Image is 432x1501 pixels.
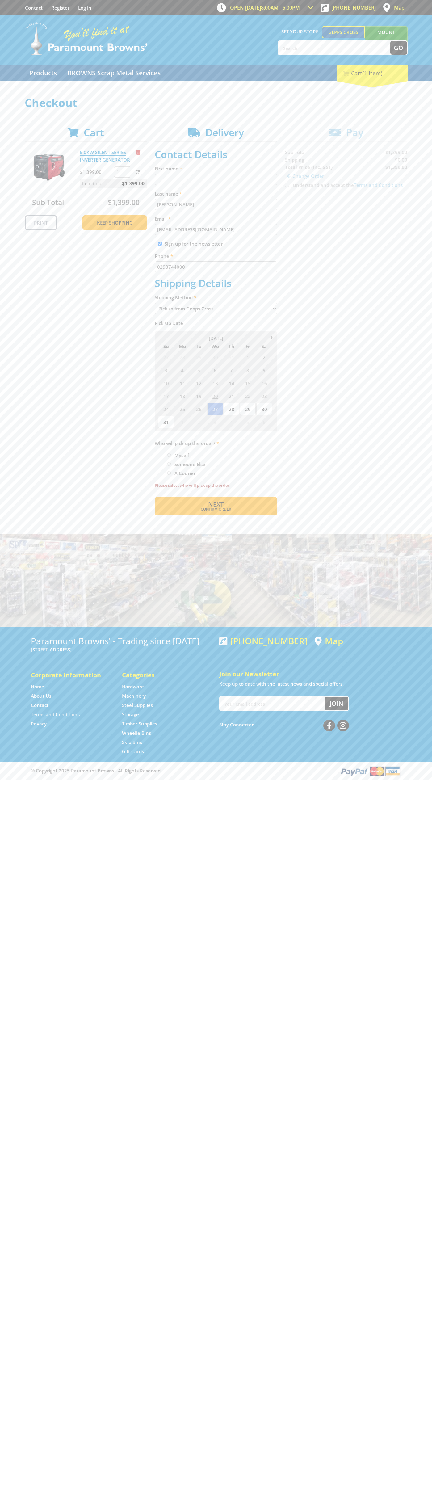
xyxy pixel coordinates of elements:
button: Next Confirm order [155,497,277,515]
a: Remove from cart [136,149,140,155]
span: 20 [207,390,223,402]
input: Search [279,41,390,55]
span: Sa [256,342,272,350]
span: 6 [256,416,272,428]
span: [DATE] [209,335,223,341]
span: Delivery [205,126,244,139]
span: 29 [191,351,207,363]
label: A Courier [172,468,198,478]
a: Go to the registration page [51,5,69,11]
input: Please select who will pick up the order. [167,462,171,466]
a: Go to the Skip Bins page [122,739,142,746]
span: We [207,342,223,350]
span: 12 [191,377,207,389]
span: 4 [224,416,239,428]
label: Who will pick up the order? [155,439,277,447]
span: 1 [174,416,190,428]
input: Please enter your last name. [155,199,277,210]
a: Gepps Cross [322,26,365,38]
span: 7 [224,364,239,376]
a: Mount [PERSON_NAME] [365,26,408,49]
a: Go to the Gift Cards page [122,748,144,755]
label: Last name [155,190,277,197]
a: Go to the About Us page [31,693,51,699]
span: 11 [174,377,190,389]
span: 16 [256,377,272,389]
span: 1 [240,351,256,363]
h5: Corporate Information [31,671,110,679]
span: 26 [191,403,207,415]
a: Go to the Machinery page [122,693,146,699]
span: Su [158,342,174,350]
p: Keep up to date with the latest news and special offers. [219,680,401,687]
h5: Categories [122,671,201,679]
label: Email [155,215,277,222]
select: Please select a shipping method. [155,303,277,314]
span: 9 [256,364,272,376]
span: 5 [191,364,207,376]
span: 3 [158,364,174,376]
span: Cart [84,126,104,139]
input: Please enter your email address. [155,224,277,235]
input: Your email address [220,697,325,710]
span: 2 [191,416,207,428]
span: 30 [207,351,223,363]
a: Go to the Hardware page [122,683,144,690]
span: Fr [240,342,256,350]
label: First name [155,165,277,172]
span: 3 [207,416,223,428]
label: Please select who will pick up the order. [155,481,277,489]
span: 2 [256,351,272,363]
span: Sub Total [32,197,64,207]
span: 25 [174,403,190,415]
a: Go to the Terms and Conditions page [31,711,80,718]
h2: Shipping Details [155,277,277,289]
span: Next [208,500,224,508]
div: ® Copyright 2025 Paramount Browns'. All Rights Reserved. [25,765,408,777]
input: Please select who will pick up the order. [167,471,171,475]
span: 4 [174,364,190,376]
p: Item total: [80,179,147,188]
img: 6.0KW SILENT SERIES INVERTER GENERATOR [31,149,68,186]
span: 29 [240,403,256,415]
h2: Contact Details [155,149,277,160]
a: Go to the Contact page [25,5,43,11]
span: 19 [191,390,207,402]
span: 30 [256,403,272,415]
a: 6.0KW SILENT SERIES INVERTER GENERATOR [80,149,130,163]
span: 28 [224,403,239,415]
span: 15 [240,377,256,389]
button: Join [325,697,348,710]
a: Print [25,215,57,230]
input: Please enter your first name. [155,174,277,185]
img: PayPal, Mastercard, Visa accepted [340,765,401,777]
a: Go to the Timber Supplies page [122,721,157,727]
span: OPEN [DATE] [230,4,300,11]
span: 13 [207,377,223,389]
a: Log in [78,5,91,11]
a: View a map of Gepps Cross location [315,636,343,646]
div: [PHONE_NUMBER] [219,636,307,646]
span: 31 [224,351,239,363]
span: Mo [174,342,190,350]
span: 27 [207,403,223,415]
input: Please enter your telephone number. [155,261,277,272]
label: Pick Up Date [155,319,277,327]
span: Th [224,342,239,350]
a: Go to the Wheelie Bins page [122,730,151,736]
span: 31 [158,416,174,428]
span: 18 [174,390,190,402]
span: Set your store [278,26,322,37]
span: $1,399.00 [108,197,140,207]
span: 10 [158,377,174,389]
label: Myself [172,450,191,460]
label: Shipping Method [155,294,277,301]
div: Cart [337,65,408,81]
span: 23 [256,390,272,402]
h1: Checkout [25,97,408,109]
h5: Join our Newsletter [219,670,401,679]
input: Please select who will pick up the order. [167,453,171,457]
button: Go [390,41,407,55]
span: 24 [158,403,174,415]
div: Stay Connected [219,717,349,732]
